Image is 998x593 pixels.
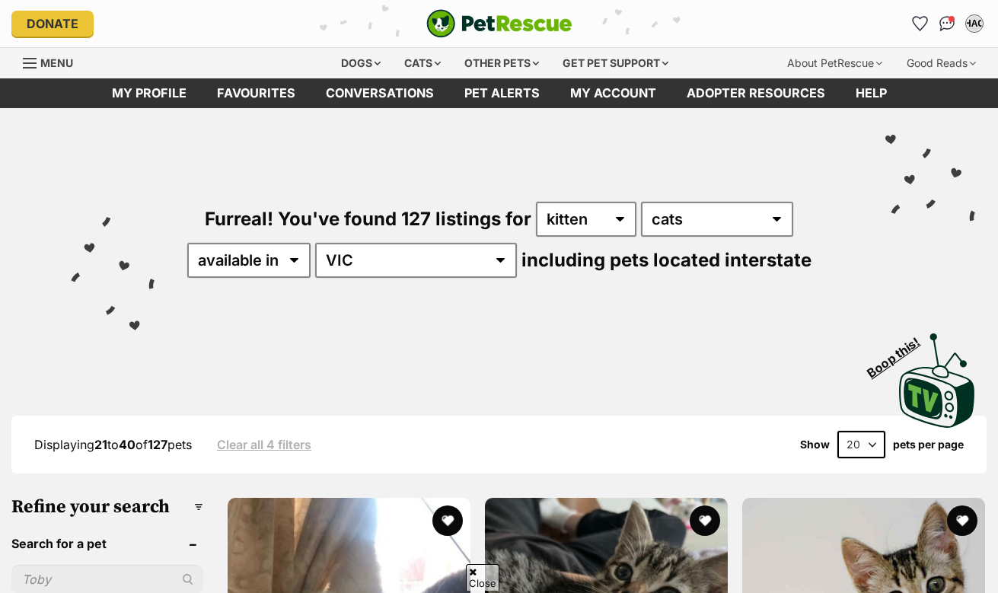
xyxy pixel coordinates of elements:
a: Menu [23,48,84,75]
div: Dogs [330,48,391,78]
h3: Refine your search [11,496,203,518]
strong: 21 [94,437,107,452]
div: Cats [394,48,451,78]
a: Donate [11,11,94,37]
span: Close [466,564,499,591]
a: My account [555,78,671,108]
ul: Account quick links [907,11,987,36]
div: About PetRescue [776,48,893,78]
strong: 40 [119,437,136,452]
div: HAC [967,16,982,31]
span: Show [800,438,830,451]
a: conversations [311,78,449,108]
img: PetRescue TV logo [899,333,975,428]
a: Boop this! [899,320,975,431]
button: favourite [432,505,463,536]
button: favourite [690,505,720,536]
a: Help [840,78,902,108]
a: Conversations [935,11,959,36]
a: My profile [97,78,202,108]
a: Clear all 4 filters [217,438,311,451]
button: My account [962,11,987,36]
a: Adopter resources [671,78,840,108]
iframe: Help Scout Beacon - Open [888,517,968,563]
label: pets per page [893,438,964,451]
header: Search for a pet [11,537,203,550]
button: favourite [947,505,977,536]
span: Displaying to of pets [34,437,192,452]
a: Favourites [907,11,932,36]
img: chat-41dd97257d64d25036548639549fe6c8038ab92f7586957e7f3b1b290dea8141.svg [939,16,955,31]
span: Boop this! [865,325,935,380]
span: Menu [40,56,73,69]
a: Favourites [202,78,311,108]
strong: 127 [148,437,167,452]
a: PetRescue [426,9,572,38]
img: logo-cat-932fe2b9b8326f06289b0f2fb663e598f794de774fb13d1741a6617ecf9a85b4.svg [426,9,572,38]
a: Pet alerts [449,78,555,108]
span: Furreal! You've found 127 listings for [205,208,531,230]
div: Other pets [454,48,550,78]
span: including pets located interstate [521,249,811,271]
div: Get pet support [552,48,679,78]
div: Good Reads [896,48,987,78]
